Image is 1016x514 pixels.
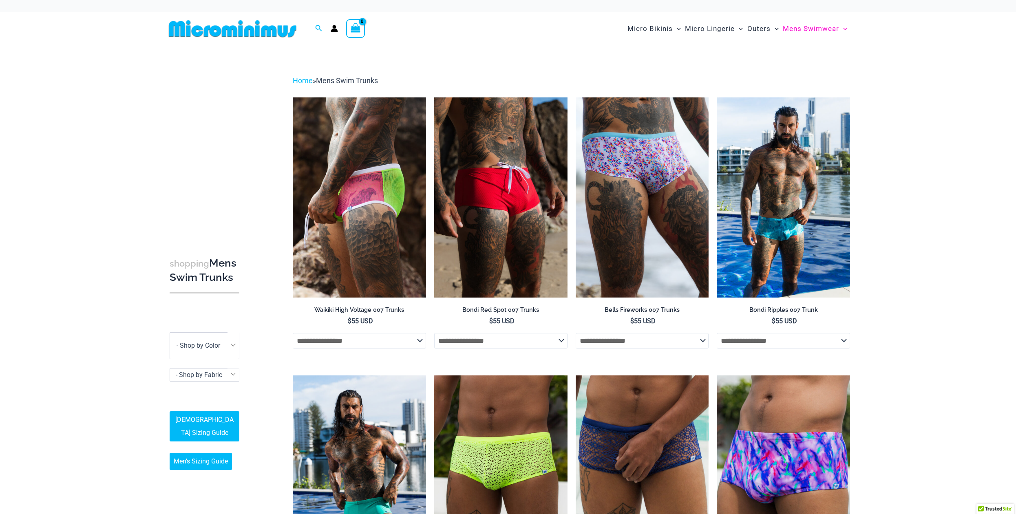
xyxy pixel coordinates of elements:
span: $ [489,317,493,325]
span: $ [772,317,775,325]
iframe: TrustedSite Certified [170,68,243,231]
img: MM SHOP LOGO FLAT [166,20,300,38]
bdi: 55 USD [348,317,373,325]
span: » [293,76,378,85]
img: Bondi Red Spot 007 Trunks 03 [434,97,568,297]
span: - Shop by Color [170,332,239,359]
a: Home [293,76,313,85]
a: Micro LingerieMenu ToggleMenu Toggle [683,16,745,41]
img: Bells Fireworks 007 Trunks 06 [576,97,709,297]
h2: Waikiki High Voltage 007 Trunks [293,306,426,314]
bdi: 55 USD [489,317,515,325]
span: Mens Swim Trunks [316,76,378,85]
bdi: 55 USD [630,317,656,325]
span: Menu Toggle [771,18,779,39]
h2: Bondi Ripples 007 Trunk [717,306,850,314]
a: Account icon link [331,25,338,32]
a: Bells Fireworks 007 Trunks [576,306,709,317]
img: Waikiki High Voltage 007 Trunks 10 [293,97,426,297]
a: Search icon link [315,24,322,34]
a: Bondi Ripples 007 Trunk 01Bondi Ripples 007 Trunk 03Bondi Ripples 007 Trunk 03 [717,97,850,297]
span: Menu Toggle [673,18,681,39]
span: $ [630,317,634,325]
span: - Shop by Fabric [170,368,239,381]
h3: Mens Swim Trunks [170,256,239,285]
span: Menu Toggle [735,18,743,39]
a: Bondi Red Spot 007 Trunks [434,306,568,317]
h2: Bells Fireworks 007 Trunks [576,306,709,314]
h2: Bondi Red Spot 007 Trunks [434,306,568,314]
span: shopping [170,258,209,269]
nav: Site Navigation [624,15,850,42]
a: Bondi Red Spot 007 Trunks 03Bondi Red Spot 007 Trunks 05Bondi Red Spot 007 Trunks 05 [434,97,568,297]
a: OutersMenu ToggleMenu Toggle [745,16,781,41]
span: Micro Bikinis [627,18,673,39]
span: - Shop by Color [170,333,239,359]
span: Outers [747,18,771,39]
span: Menu Toggle [839,18,847,39]
span: Micro Lingerie [685,18,735,39]
bdi: 55 USD [772,317,797,325]
a: Micro BikinisMenu ToggleMenu Toggle [625,16,683,41]
span: - Shop by Fabric [170,368,239,382]
a: [DEMOGRAPHIC_DATA] Sizing Guide [170,411,239,441]
a: Bells Fireworks 007 Trunks 06Bells Fireworks 007 Trunks 05Bells Fireworks 007 Trunks 05 [576,97,709,297]
img: Bondi Ripples 007 Trunk 01 [717,97,850,297]
a: Waikiki High Voltage 007 Trunks [293,306,426,317]
span: - Shop by Color [177,342,220,349]
span: $ [348,317,351,325]
a: Waikiki High Voltage 007 Trunks 10Waikiki High Voltage 007 Trunks 11Waikiki High Voltage 007 Trun... [293,97,426,297]
a: Men’s Sizing Guide [170,453,232,470]
a: Mens SwimwearMenu ToggleMenu Toggle [781,16,849,41]
span: - Shop by Fabric [176,371,222,379]
a: View Shopping Cart, empty [346,19,365,38]
span: Mens Swimwear [783,18,839,39]
a: Bondi Ripples 007 Trunk [717,306,850,317]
